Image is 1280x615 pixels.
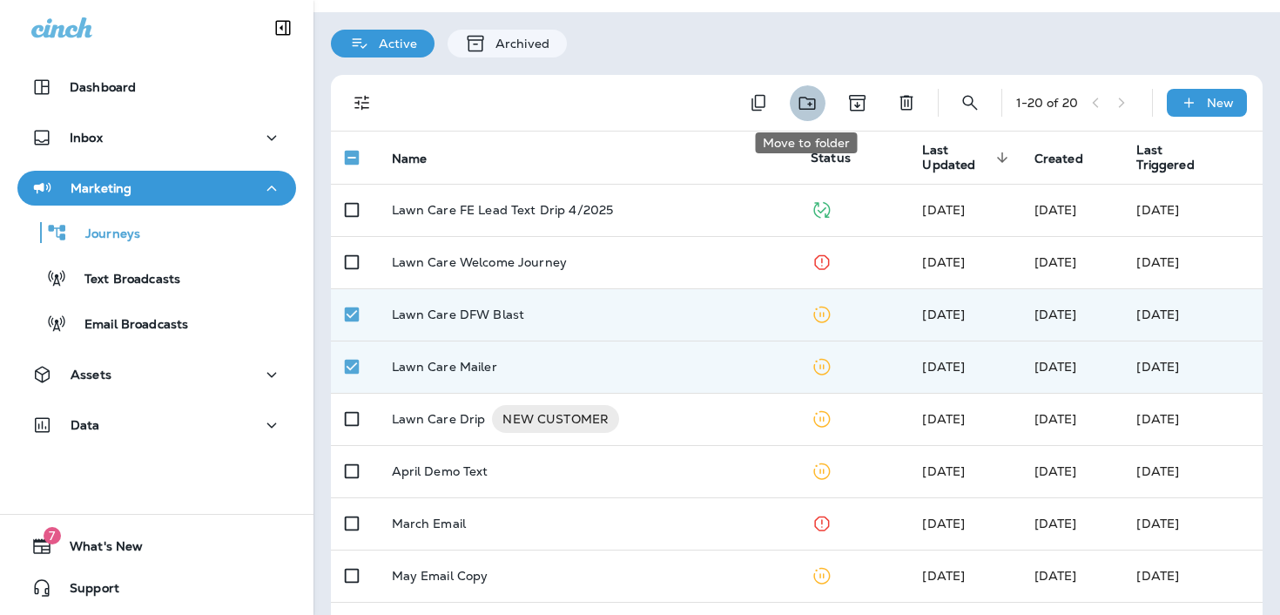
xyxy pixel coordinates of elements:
[17,260,296,296] button: Text Broadcasts
[71,181,131,195] p: Marketing
[71,368,111,382] p: Assets
[17,408,296,443] button: Data
[756,132,858,153] div: Move to folder
[1034,254,1077,270] span: Kate Murphy
[1034,152,1083,166] span: Created
[17,305,296,341] button: Email Broadcasts
[811,357,832,373] span: Paused
[811,462,832,477] span: Paused
[922,516,965,531] span: Kate Murphy
[392,360,497,374] p: Lawn Care Mailer
[68,226,140,243] p: Journeys
[839,85,875,121] button: Archive
[17,120,296,155] button: Inbox
[1122,393,1263,445] td: [DATE]
[922,143,1013,172] span: Last Updated
[17,70,296,105] button: Dashboard
[1122,288,1263,341] td: [DATE]
[71,418,100,432] p: Data
[392,405,486,433] p: Lawn Care Drip
[17,214,296,251] button: Journeys
[17,571,296,605] button: Support
[1122,445,1263,497] td: [DATE]
[392,151,450,166] span: Name
[1034,151,1106,166] span: Created
[1122,550,1263,602] td: [DATE]
[741,85,776,121] button: Duplicate
[1034,568,1077,584] span: Kate Murphy
[492,410,619,428] span: NEW CUSTOMER
[1034,516,1077,531] span: Deanna Durrant
[811,514,832,530] span: Stopped
[392,255,568,269] p: Lawn Care Welcome Journey
[17,171,296,206] button: Marketing
[922,202,965,218] span: Kate Murphy
[17,529,296,564] button: 7What's New
[345,85,380,120] button: Filters
[392,569,488,583] p: May Email Copy
[392,203,614,217] p: Lawn Care FE Lead Text Drip 4/2025
[67,272,180,288] p: Text Broadcasts
[1034,411,1077,427] span: Kate Murphy
[1136,143,1194,172] span: Last Triggered
[922,411,965,427] span: Kate Murphy
[790,85,825,121] button: Move to folder
[811,409,832,425] span: Paused
[1122,341,1263,393] td: [DATE]
[370,37,417,51] p: Active
[922,463,965,479] span: Deanna Durrant
[67,317,188,334] p: Email Broadcasts
[487,37,549,51] p: Archived
[1122,236,1263,288] td: [DATE]
[70,131,103,145] p: Inbox
[811,150,851,166] span: Status
[44,527,61,544] span: 7
[1136,143,1216,172] span: Last Triggered
[922,307,965,322] span: Kate Murphy
[392,517,467,531] p: March Email
[811,200,832,216] span: Published
[1122,184,1263,236] td: [DATE]
[922,254,965,270] span: Kate Murphy
[492,405,619,433] div: NEW CUSTOMER
[70,80,136,94] p: Dashboard
[953,85,987,120] button: Search Journeys
[259,10,307,45] button: Collapse Sidebar
[889,85,924,121] button: Delete
[1034,359,1077,375] span: Kate Murphy
[811,566,832,582] span: Paused
[1122,497,1263,550] td: [DATE]
[1034,202,1077,218] span: Kate Murphy
[1034,307,1077,322] span: Kate Murphy
[922,359,965,375] span: Kate Murphy
[392,152,428,166] span: Name
[392,307,525,321] p: Lawn Care DFW Blast
[811,305,832,321] span: Paused
[1034,463,1077,479] span: Kate Murphy
[392,464,488,478] p: April Demo Text
[1016,96,1078,110] div: 1 - 20 of 20
[52,581,119,602] span: Support
[1207,96,1234,110] p: New
[52,539,143,560] span: What's New
[922,568,965,584] span: Deanna Durrant
[17,357,296,392] button: Assets
[922,143,990,172] span: Last Updated
[811,253,832,268] span: Stopped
